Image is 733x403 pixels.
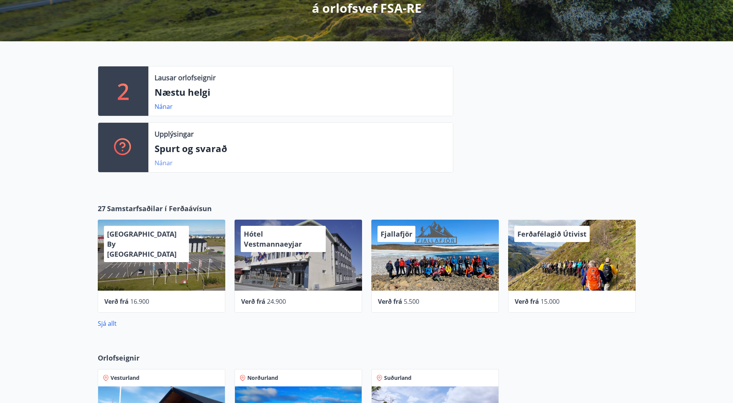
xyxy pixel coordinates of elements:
span: 15.000 [541,297,560,306]
span: Fjallafjör [381,229,412,239]
span: Hótel Vestmannaeyjar [244,229,302,249]
span: Suðurland [384,374,412,382]
span: Verð frá [241,297,265,306]
span: Verð frá [378,297,402,306]
p: Lausar orlofseignir [155,73,216,83]
span: Orlofseignir [98,353,139,363]
p: Spurt og svarað [155,142,447,155]
span: Ferðafélagið Útivist [517,229,587,239]
span: Samstarfsaðilar í Ferðaávísun [107,203,212,213]
a: Sjá allt [98,319,117,328]
p: Næstu helgi [155,86,447,99]
span: [GEOGRAPHIC_DATA] By [GEOGRAPHIC_DATA] [107,229,177,259]
a: Nánar [155,102,173,111]
span: 24.900 [267,297,286,306]
a: Nánar [155,159,173,167]
span: 16.900 [130,297,149,306]
span: Norðurland [247,374,278,382]
span: Vesturland [111,374,139,382]
span: 27 [98,203,105,213]
span: 5.500 [404,297,419,306]
span: Verð frá [515,297,539,306]
p: Upplýsingar [155,129,194,139]
span: Verð frá [104,297,129,306]
p: 2 [117,76,129,106]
